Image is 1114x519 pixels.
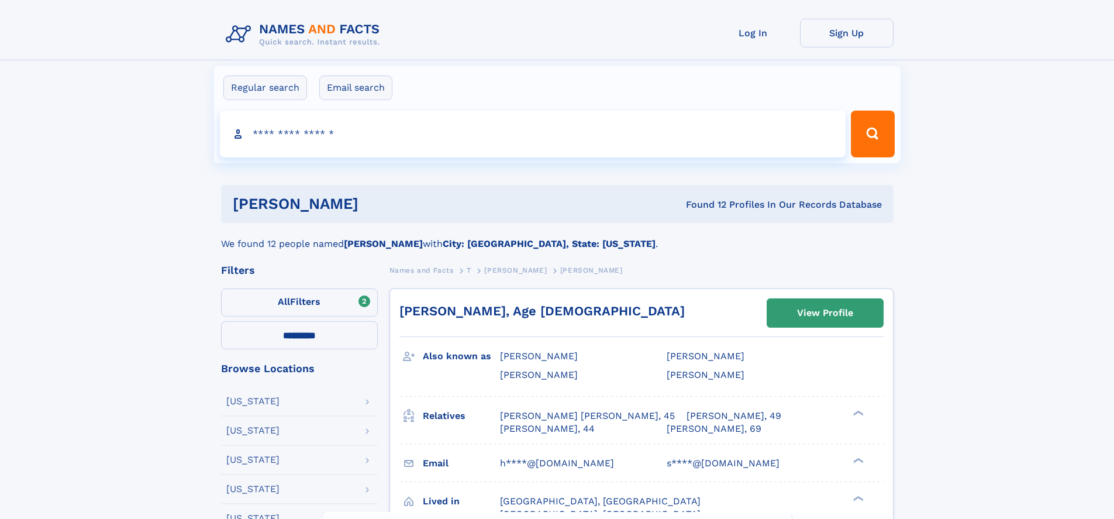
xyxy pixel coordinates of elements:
button: Search Button [851,111,894,157]
span: [PERSON_NAME] [667,369,744,380]
h3: Email [423,453,500,473]
span: [PERSON_NAME] [500,350,578,362]
b: [PERSON_NAME] [344,238,423,249]
span: [PERSON_NAME] [500,369,578,380]
a: View Profile [767,299,883,327]
h3: Lived in [423,491,500,511]
span: All [278,296,290,307]
div: We found 12 people named with . [221,223,894,251]
label: Regular search [223,75,307,100]
h1: [PERSON_NAME] [233,197,522,211]
a: Names and Facts [389,263,454,277]
div: View Profile [797,300,853,326]
span: [PERSON_NAME] [484,266,547,274]
a: T [467,263,471,277]
label: Email search [319,75,392,100]
h3: Relatives [423,406,500,426]
div: Found 12 Profiles In Our Records Database [522,198,882,211]
img: Logo Names and Facts [221,19,389,50]
div: [US_STATE] [226,397,280,406]
a: [PERSON_NAME], 44 [500,422,595,435]
div: [US_STATE] [226,484,280,494]
span: T [467,266,471,274]
span: [GEOGRAPHIC_DATA], [GEOGRAPHIC_DATA] [500,496,701,507]
a: [PERSON_NAME], Age [DEMOGRAPHIC_DATA] [399,304,685,318]
div: Browse Locations [221,363,378,374]
b: City: [GEOGRAPHIC_DATA], State: [US_STATE] [443,238,656,249]
span: [PERSON_NAME] [560,266,623,274]
div: ❯ [850,456,864,464]
span: [PERSON_NAME] [667,350,744,362]
a: [PERSON_NAME], 49 [687,410,781,422]
a: [PERSON_NAME] [484,263,547,277]
a: Log In [706,19,800,47]
a: [PERSON_NAME], 69 [667,422,761,435]
a: [PERSON_NAME] [PERSON_NAME], 45 [500,410,675,422]
div: ❯ [850,494,864,502]
div: Filters [221,265,378,276]
div: [US_STATE] [226,426,280,435]
div: ❯ [850,409,864,417]
input: search input [220,111,846,157]
div: [US_STATE] [226,455,280,465]
h3: Also known as [423,346,500,366]
a: Sign Up [800,19,894,47]
label: Filters [221,288,378,317]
